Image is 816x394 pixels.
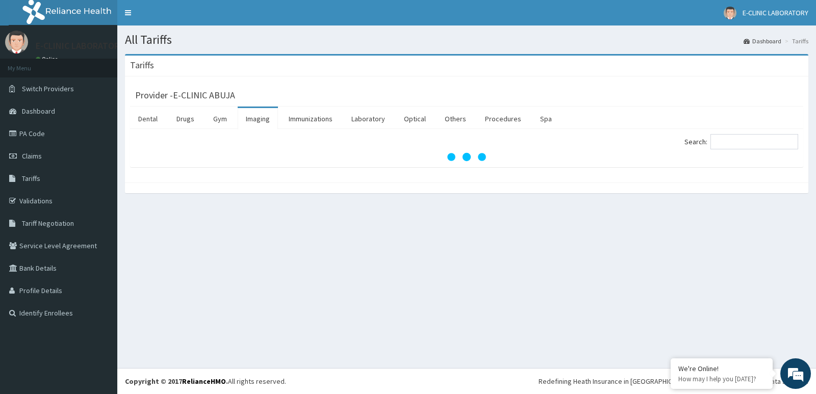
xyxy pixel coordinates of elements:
[168,108,202,129] a: Drugs
[539,376,808,386] div: Redefining Heath Insurance in [GEOGRAPHIC_DATA] using Telemedicine and Data Science!
[36,56,60,63] a: Online
[130,108,166,129] a: Dental
[135,91,235,100] h3: Provider - E-CLINIC ABUJA
[36,41,124,50] p: E-CLINIC LABORATORY
[743,8,808,17] span: E-CLINIC LABORATORY
[238,108,278,129] a: Imaging
[343,108,393,129] a: Laboratory
[678,375,765,383] p: How may I help you today?
[117,368,816,394] footer: All rights reserved.
[22,174,40,183] span: Tariffs
[446,137,487,177] svg: audio-loading
[5,31,28,54] img: User Image
[22,151,42,161] span: Claims
[710,134,798,149] input: Search:
[724,7,736,19] img: User Image
[280,108,341,129] a: Immunizations
[130,61,154,70] h3: Tariffs
[684,134,798,149] label: Search:
[125,33,808,46] h1: All Tariffs
[22,107,55,116] span: Dashboard
[22,219,74,228] span: Tariff Negotiation
[532,108,560,129] a: Spa
[782,37,808,45] li: Tariffs
[477,108,529,129] a: Procedures
[22,84,74,93] span: Switch Providers
[125,377,228,386] strong: Copyright © 2017 .
[437,108,474,129] a: Others
[205,108,235,129] a: Gym
[182,377,226,386] a: RelianceHMO
[396,108,434,129] a: Optical
[678,364,765,373] div: We're Online!
[744,37,781,45] a: Dashboard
